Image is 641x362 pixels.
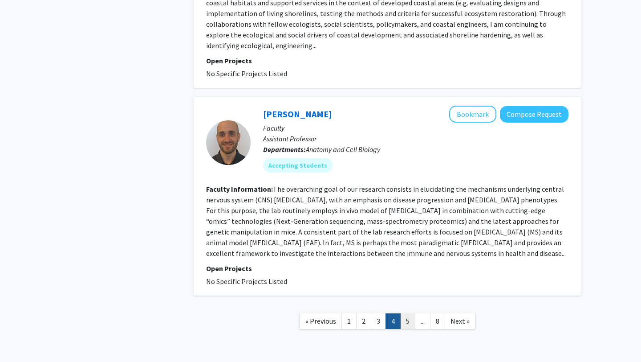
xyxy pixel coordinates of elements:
[263,158,333,173] mat-chip: Accepting Students
[356,313,371,329] a: 2
[371,313,386,329] a: 3
[306,145,380,154] span: Anatomy and Cell Biology
[206,263,568,274] p: Open Projects
[263,108,332,119] a: [PERSON_NAME]
[206,185,566,258] fg-read-more: The overarching goal of our research consists in elucidating the mechanisms underlying central ne...
[263,123,568,133] p: Faculty
[206,55,568,66] p: Open Projects
[430,313,445,329] a: 8
[449,106,496,123] button: Add Alessandro Didonna to Bookmarks
[7,322,38,355] iframe: Chat
[445,313,475,329] a: Next
[206,277,287,286] span: No Specific Projects Listed
[450,317,470,325] span: Next »
[385,313,401,329] a: 4
[500,106,568,123] button: Compose Request to Alessandro Didonna
[305,317,336,325] span: « Previous
[206,185,273,193] b: Faculty Information:
[263,145,306,154] b: Departments:
[341,313,357,329] a: 1
[263,133,568,144] p: Assistant Professor
[206,69,287,78] span: No Specific Projects Listed
[400,313,415,329] a: 5
[421,317,425,325] span: ...
[194,304,581,341] nav: Page navigation
[300,313,342,329] a: Previous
